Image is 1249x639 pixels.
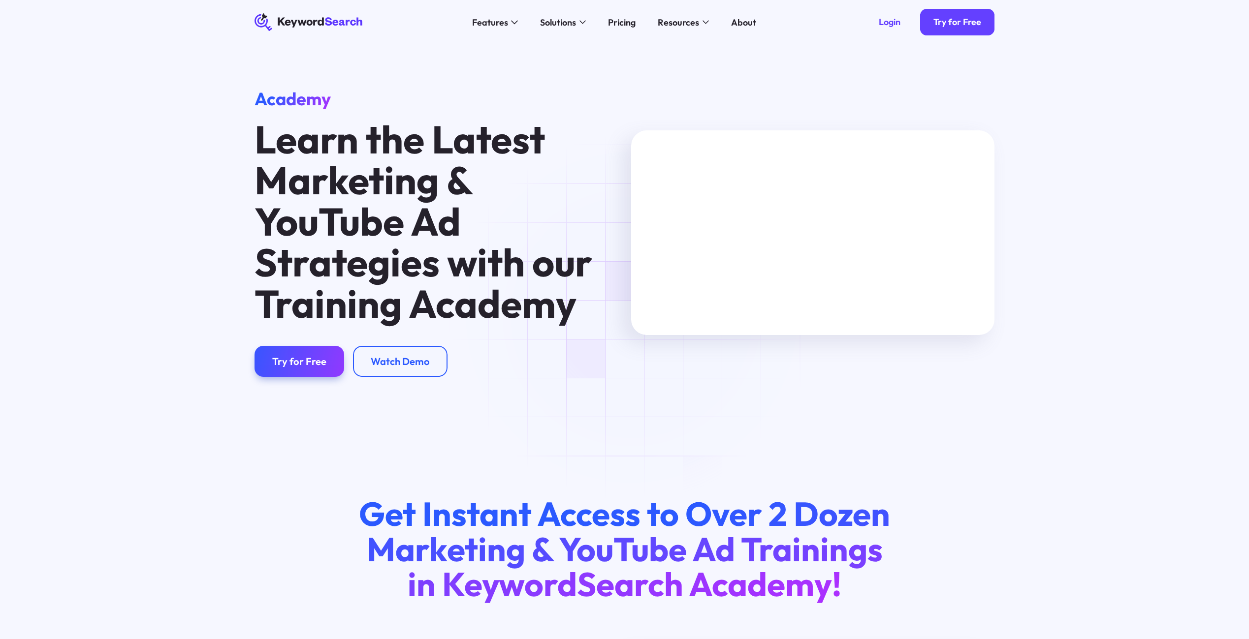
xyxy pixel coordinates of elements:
iframe: MKTG_Keyword Search Academy Tutorial_040623 [631,130,994,335]
span: Get Instant Access to Over 2 Dozen Marketing & YouTube Ad Trainings in KeywordSearch Academy! [359,492,890,605]
div: Solutions [540,16,576,29]
div: Try for Free [933,17,981,28]
div: Login [879,17,900,28]
a: Try for Free [255,346,344,377]
a: Try for Free [920,9,994,35]
a: Pricing [602,13,642,31]
div: Resources [658,16,699,29]
h1: Learn the Latest Marketing & YouTube Ad Strategies with our Training Academy [255,119,609,324]
div: Pricing [608,16,636,29]
div: About [731,16,756,29]
div: Try for Free [272,355,326,367]
div: Watch Demo [371,355,430,367]
div: Features [472,16,508,29]
a: About [725,13,763,31]
a: Login [865,9,914,35]
span: Academy [255,88,331,110]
